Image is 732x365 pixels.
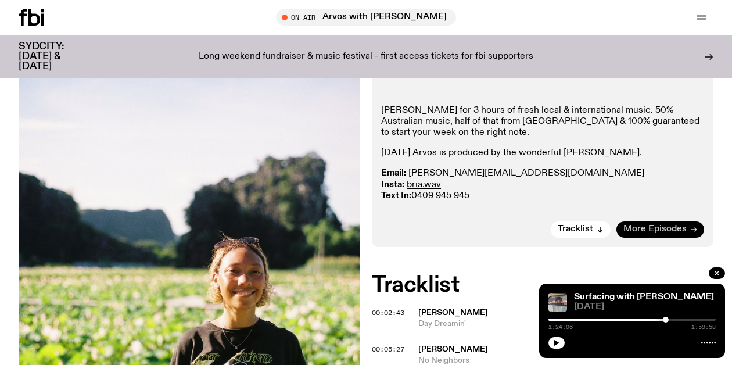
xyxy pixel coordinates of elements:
[372,345,404,354] span: 00:05:27
[551,221,611,238] button: Tracklist
[418,345,488,353] span: [PERSON_NAME]
[558,225,593,234] span: Tracklist
[381,191,411,201] strong: Text In:
[381,180,404,189] strong: Insta:
[372,308,404,317] span: 00:02:43
[623,225,687,234] span: More Episodes
[381,169,406,178] strong: Email:
[407,180,441,189] a: bria.wav
[199,52,533,62] p: Long weekend fundraiser & music festival - first access tickets for fbi supporters
[574,303,716,312] span: [DATE]
[548,324,573,330] span: 1:24:06
[574,292,714,302] a: Surfacing with [PERSON_NAME]
[408,169,644,178] a: [PERSON_NAME][EMAIL_ADDRESS][DOMAIN_NAME]
[418,309,488,317] span: [PERSON_NAME]
[276,9,456,26] button: On AirArvos with [PERSON_NAME]
[372,275,713,296] h2: Tracklist
[691,324,716,330] span: 1:59:58
[19,42,93,71] h3: SYDCITY: [DATE] & [DATE]
[616,221,704,238] a: More Episodes
[381,168,704,202] p: 0409 945 945
[381,148,704,159] p: [DATE] Arvos is produced by the wonderful [PERSON_NAME].
[381,105,704,139] p: [PERSON_NAME] for 3 hours of fresh local & international music. ​50% Australian music, half of th...
[418,319,612,330] span: Day Dreamin'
